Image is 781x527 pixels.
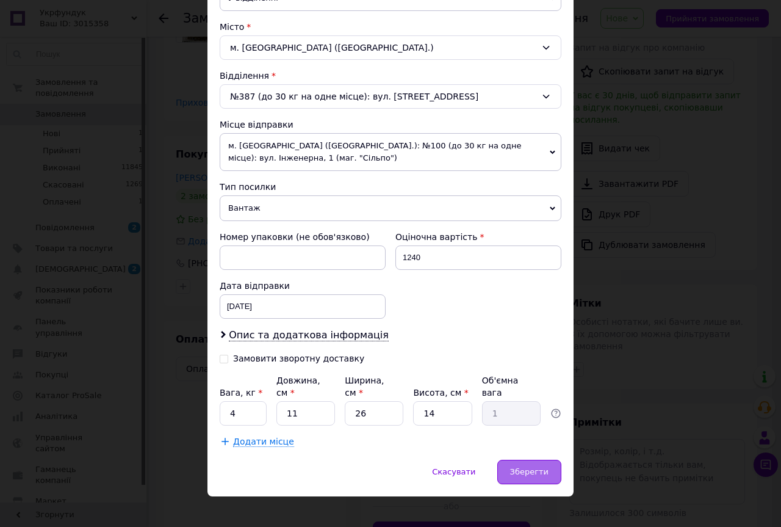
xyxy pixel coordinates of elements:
div: Номер упаковки (не обов'язково) [220,231,386,243]
span: Скасувати [432,467,475,476]
span: Зберегти [510,467,549,476]
div: Дата відправки [220,280,386,292]
label: Довжина, см [276,376,320,398]
span: Вантаж [220,195,561,221]
div: Місто [220,21,561,33]
div: Відділення [220,70,561,82]
div: №387 (до 30 кг на одне місце): вул. [STREET_ADDRESS] [220,84,561,109]
div: Об'ємна вага [482,374,541,399]
div: Оціночна вартість [395,231,561,243]
div: м. [GEOGRAPHIC_DATA] ([GEOGRAPHIC_DATA].) [220,35,561,60]
label: Ширина, см [345,376,384,398]
div: Замовити зворотну доставку [233,354,364,364]
span: Додати місце [233,437,294,447]
label: Вага, кг [220,388,262,398]
span: м. [GEOGRAPHIC_DATA] ([GEOGRAPHIC_DATA].): №100 (до 30 кг на одне місце): вул. Інженерна, 1 (маг.... [220,133,561,171]
span: Місце відправки [220,120,293,129]
span: Опис та додаткова інформація [229,329,389,341]
label: Висота, см [413,388,468,398]
span: Тип посилки [220,182,276,192]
